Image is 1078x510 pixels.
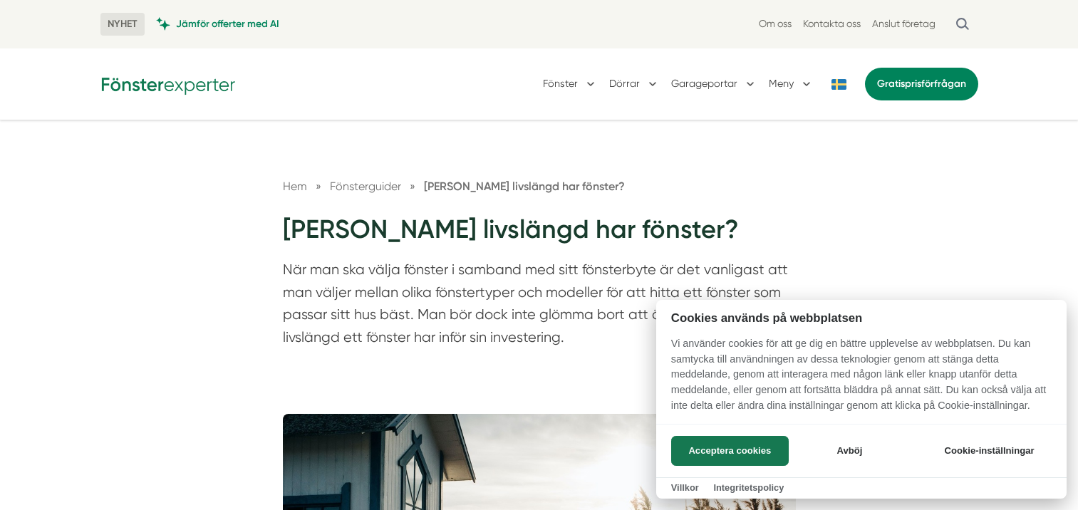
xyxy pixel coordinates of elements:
[671,436,789,466] button: Acceptera cookies
[713,482,784,493] a: Integritetspolicy
[793,436,906,466] button: Avböj
[656,311,1067,325] h2: Cookies används på webbplatsen
[927,436,1052,466] button: Cookie-inställningar
[656,336,1067,423] p: Vi använder cookies för att ge dig en bättre upplevelse av webbplatsen. Du kan samtycka till anvä...
[671,482,699,493] a: Villkor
